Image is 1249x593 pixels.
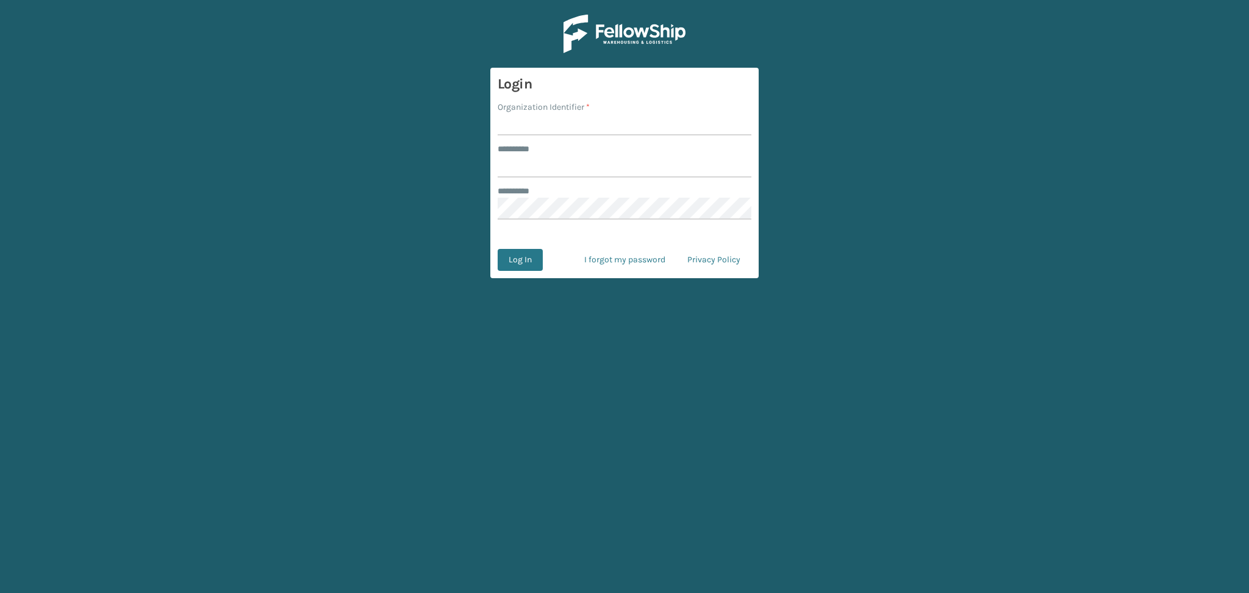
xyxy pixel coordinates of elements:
[573,249,676,271] a: I forgot my password
[676,249,751,271] a: Privacy Policy
[498,249,543,271] button: Log In
[498,75,751,93] h3: Login
[498,101,590,113] label: Organization Identifier
[564,15,685,53] img: Logo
